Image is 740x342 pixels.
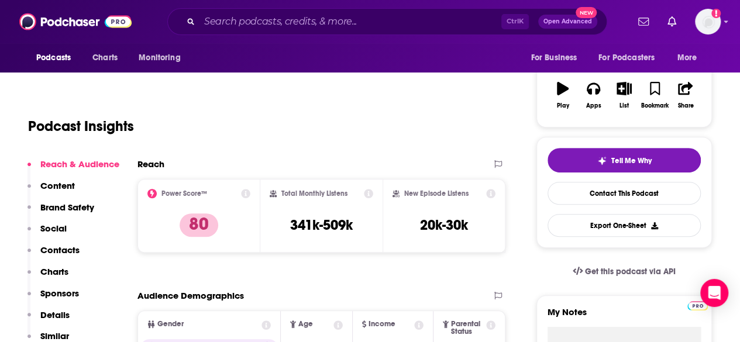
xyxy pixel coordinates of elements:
button: Sponsors [27,288,79,309]
button: Show profile menu [695,9,721,34]
span: Ctrl K [501,14,529,29]
h2: Power Score™ [161,189,207,198]
span: Tell Me Why [611,156,652,165]
button: open menu [669,47,712,69]
button: Apps [578,74,608,116]
button: tell me why sparkleTell Me Why [548,148,701,172]
button: open menu [522,47,591,69]
p: Sponsors [40,288,79,299]
div: Search podcasts, credits, & more... [167,8,607,35]
span: Charts [92,50,118,66]
p: Charts [40,266,68,277]
span: Monitoring [139,50,180,66]
h1: Podcast Insights [28,118,134,135]
div: List [619,102,629,109]
label: My Notes [548,306,701,327]
div: Apps [586,102,601,109]
p: 80 [180,213,218,237]
span: For Podcasters [598,50,655,66]
p: Contacts [40,244,80,255]
div: Bookmark [641,102,669,109]
img: User Profile [695,9,721,34]
svg: Add a profile image [711,9,721,18]
button: open menu [591,47,672,69]
p: Social [40,223,67,234]
button: open menu [28,47,86,69]
a: Get this podcast via API [563,257,685,286]
img: Podchaser Pro [687,301,708,310]
button: Export One-Sheet [548,214,701,237]
span: Gender [157,320,184,328]
span: New [576,7,597,18]
button: Contacts [27,244,80,266]
h3: 20k-30k [420,216,468,234]
span: Age [298,320,313,328]
div: Play [557,102,569,109]
p: Details [40,309,70,320]
span: More [677,50,697,66]
button: List [609,74,639,116]
button: Charts [27,266,68,288]
button: Bookmark [639,74,670,116]
button: Brand Safety [27,202,94,223]
span: Open Advanced [543,19,592,25]
p: Reach & Audience [40,158,119,170]
h2: New Episode Listens [404,189,469,198]
button: Details [27,309,70,331]
button: open menu [130,47,195,69]
h2: Audience Demographics [137,290,244,301]
button: Content [27,180,75,202]
a: Pro website [687,299,708,310]
span: Get this podcast via API [585,267,676,277]
input: Search podcasts, credits, & more... [199,12,501,31]
span: Income [369,320,395,328]
p: Brand Safety [40,202,94,213]
a: Charts [85,47,125,69]
span: Logged in as HannahDulzo1 [695,9,721,34]
img: Podchaser - Follow, Share and Rate Podcasts [19,11,132,33]
a: Show notifications dropdown [663,12,681,32]
img: tell me why sparkle [597,156,607,165]
a: Contact This Podcast [548,182,701,205]
p: Similar [40,330,69,341]
h2: Total Monthly Listens [281,189,347,198]
h3: 341k-509k [290,216,353,234]
button: Share [670,74,701,116]
button: Play [548,74,578,116]
span: Podcasts [36,50,71,66]
button: Open AdvancedNew [538,15,597,29]
button: Reach & Audience [27,158,119,180]
h2: Reach [137,158,164,170]
span: Parental Status [451,320,484,336]
span: For Business [531,50,577,66]
p: Content [40,180,75,191]
button: Social [27,223,67,244]
div: Open Intercom Messenger [700,279,728,307]
a: Show notifications dropdown [634,12,653,32]
div: Share [677,102,693,109]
